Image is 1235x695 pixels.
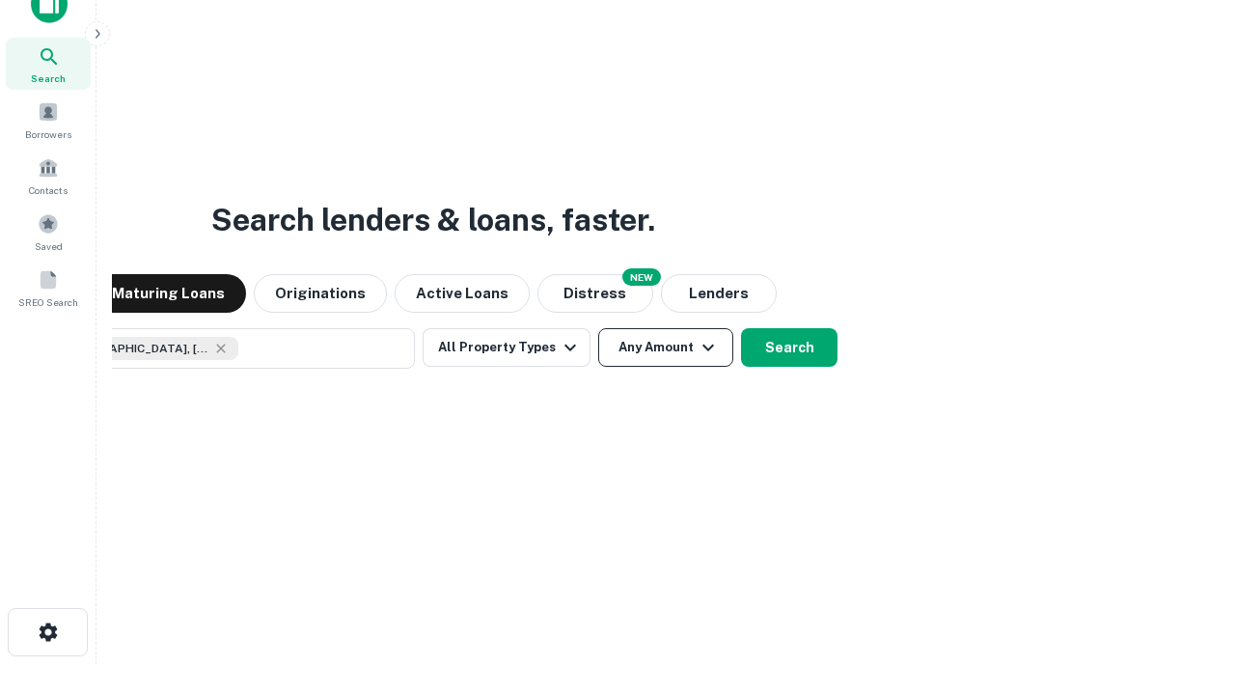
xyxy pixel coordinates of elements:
[598,328,733,367] button: Any Amount
[25,126,71,142] span: Borrowers
[254,274,387,313] button: Originations
[661,274,777,313] button: Lenders
[6,94,91,146] a: Borrowers
[1139,541,1235,633] iframe: Chat Widget
[65,340,209,357] span: [GEOGRAPHIC_DATA], [GEOGRAPHIC_DATA], [GEOGRAPHIC_DATA]
[537,274,653,313] button: Search distressed loans with lien and other non-mortgage details.
[741,328,837,367] button: Search
[31,70,66,86] span: Search
[29,182,68,198] span: Contacts
[6,150,91,202] a: Contacts
[622,268,661,286] div: NEW
[91,274,246,313] button: Maturing Loans
[6,206,91,258] a: Saved
[18,294,78,310] span: SREO Search
[211,197,655,243] h3: Search lenders & loans, faster.
[395,274,530,313] button: Active Loans
[29,328,415,369] button: [GEOGRAPHIC_DATA], [GEOGRAPHIC_DATA], [GEOGRAPHIC_DATA]
[35,238,63,254] span: Saved
[423,328,590,367] button: All Property Types
[6,262,91,314] a: SREO Search
[6,38,91,90] a: Search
